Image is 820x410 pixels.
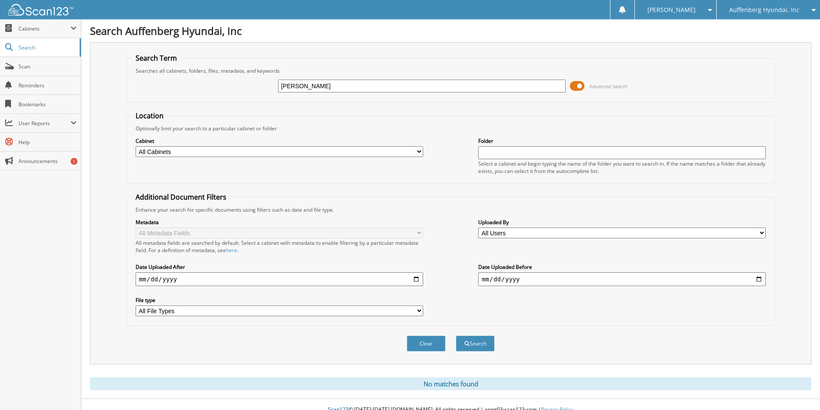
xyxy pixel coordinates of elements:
[19,139,77,146] span: Help
[71,158,77,165] div: 1
[136,272,423,286] input: start
[456,336,495,351] button: Search
[131,206,770,213] div: Enhance your search for specific documents using filters such as date and file type.
[131,111,168,120] legend: Location
[9,4,73,15] img: scan123-logo-white.svg
[407,336,446,351] button: Clear
[478,263,766,271] label: Date Uploaded Before
[136,219,423,226] label: Metadata
[19,120,71,127] span: User Reports
[131,125,770,132] div: Optionally limit your search to a particular cabinet or folder
[136,137,423,145] label: Cabinet
[19,101,77,108] span: Bookmarks
[478,272,766,286] input: end
[131,192,231,202] legend: Additional Document Filters
[729,7,799,12] span: Auffenberg Hyundai, Inc
[19,82,77,89] span: Reminders
[131,67,770,74] div: Searches all cabinets, folders, files, metadata, and keywords
[19,44,75,51] span: Search
[136,296,423,304] label: File type
[19,25,71,32] span: Cabinets
[90,377,811,390] div: No matches found
[478,219,766,226] label: Uploaded By
[131,53,181,63] legend: Search Term
[478,160,766,175] div: Select a cabinet and begin typing the name of the folder you want to search in. If the name match...
[90,24,811,38] h1: Search Auffenberg Hyundai, Inc
[136,239,423,254] div: All metadata fields are searched by default. Select a cabinet with metadata to enable filtering b...
[589,83,628,89] span: Advanced Search
[647,7,696,12] span: [PERSON_NAME]
[226,247,237,254] a: here
[19,63,77,70] span: Scan
[478,137,766,145] label: Folder
[19,157,77,165] span: Announcements
[136,263,423,271] label: Date Uploaded After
